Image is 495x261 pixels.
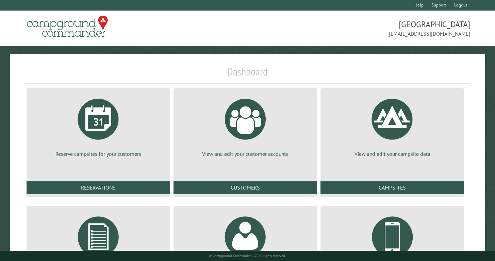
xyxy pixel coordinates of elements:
p: View and edit your customer accounts [182,150,309,158]
a: View and edit your customer accounts [182,94,309,158]
p: Reserve campsites for your customers [35,150,162,158]
a: Reserve campsites for your customers [35,94,162,158]
img: Campground Commander [25,13,110,40]
a: View and edit your campsite data [329,94,456,158]
a: Campsites [320,181,464,194]
p: View and edit your campsite data [329,150,456,158]
a: Customers [174,181,317,194]
a: Reservations [27,181,170,194]
span: [GEOGRAPHIC_DATA] [EMAIL_ADDRESS][DOMAIN_NAME] [248,19,471,38]
small: © Campground Commander LLC. All rights reserved. [209,254,286,258]
h1: Dashboard [25,65,471,84]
